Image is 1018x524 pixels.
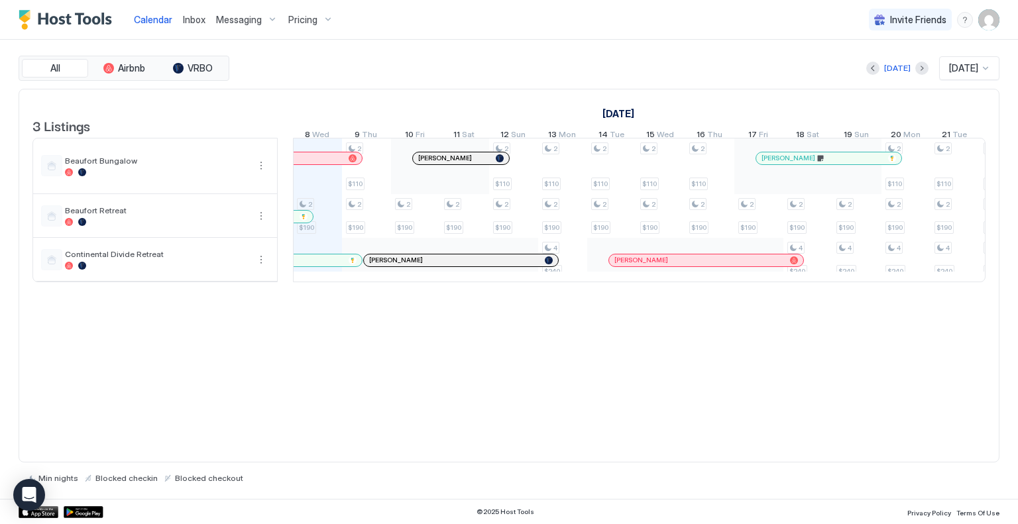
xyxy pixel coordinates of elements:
[455,200,459,209] span: 2
[402,127,428,146] a: October 10, 2025
[907,505,951,519] a: Privacy Policy
[643,127,677,146] a: October 15, 2025
[495,223,510,232] span: $190
[450,127,478,146] a: October 11, 2025
[599,104,638,123] a: October 1, 2025
[183,13,205,26] a: Inbox
[22,59,88,78] button: All
[348,180,363,188] span: $110
[978,9,999,30] div: User profile
[799,244,803,252] span: 4
[701,200,705,209] span: 2
[19,10,118,30] a: Host Tools Logo
[854,129,869,143] span: Sun
[504,144,508,153] span: 2
[553,200,557,209] span: 2
[907,509,951,517] span: Privacy Policy
[253,208,269,224] div: menu
[891,129,901,143] span: 20
[511,129,526,143] span: Sun
[253,252,269,268] button: More options
[762,154,815,162] span: [PERSON_NAME]
[351,127,380,146] a: October 9, 2025
[642,223,657,232] span: $190
[691,223,707,232] span: $190
[253,208,269,224] button: More options
[64,506,103,518] div: Google Play Store
[544,267,560,276] span: $240
[866,62,879,75] button: Previous month
[936,180,951,188] span: $110
[91,59,157,78] button: Airbnb
[553,144,557,153] span: 2
[887,127,924,146] a: October 20, 2025
[418,154,472,162] span: [PERSON_NAME]
[707,129,722,143] span: Thu
[796,129,805,143] span: 18
[697,129,705,143] span: 16
[593,180,608,188] span: $110
[897,200,901,209] span: 2
[216,14,262,26] span: Messaging
[38,473,78,483] span: Min nights
[19,506,58,518] a: App Store
[134,13,172,26] a: Calendar
[348,223,363,232] span: $190
[355,129,360,143] span: 9
[302,127,333,146] a: October 8, 2025
[936,223,952,232] span: $190
[548,129,557,143] span: 13
[559,129,576,143] span: Mon
[593,223,608,232] span: $190
[887,267,903,276] span: $240
[897,244,901,252] span: 4
[357,200,361,209] span: 2
[65,156,248,166] span: Beaufort Bungalow
[884,62,911,74] div: [DATE]
[602,200,606,209] span: 2
[740,223,756,232] span: $190
[789,223,805,232] span: $190
[793,127,822,146] a: October 18, 2025
[957,12,973,28] div: menu
[956,505,999,519] a: Terms Of Use
[118,62,145,74] span: Airbnb
[497,127,529,146] a: October 12, 2025
[882,60,913,76] button: [DATE]
[397,223,412,232] span: $190
[544,180,559,188] span: $110
[545,127,579,146] a: October 13, 2025
[789,267,805,276] span: $240
[312,129,329,143] span: Wed
[175,473,243,483] span: Blocked checkout
[362,129,377,143] span: Thu
[19,56,229,81] div: tab-group
[936,267,952,276] span: $240
[614,256,668,264] span: [PERSON_NAME]
[504,200,508,209] span: 2
[701,144,705,153] span: 2
[807,129,819,143] span: Sat
[903,129,921,143] span: Mon
[462,129,475,143] span: Sat
[693,127,726,146] a: October 16, 2025
[305,129,310,143] span: 8
[942,129,950,143] span: 21
[500,129,509,143] span: 12
[50,62,60,74] span: All
[288,14,317,26] span: Pricing
[946,244,950,252] span: 4
[642,180,657,188] span: $110
[897,144,901,153] span: 2
[610,129,624,143] span: Tue
[477,507,534,516] span: © 2025 Host Tools
[405,129,414,143] span: 10
[949,62,978,74] span: [DATE]
[65,249,248,259] span: Continental Divide Retreat
[446,223,461,232] span: $190
[602,144,606,153] span: 2
[848,200,852,209] span: 2
[183,14,205,25] span: Inbox
[65,205,248,215] span: Beaufort Retreat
